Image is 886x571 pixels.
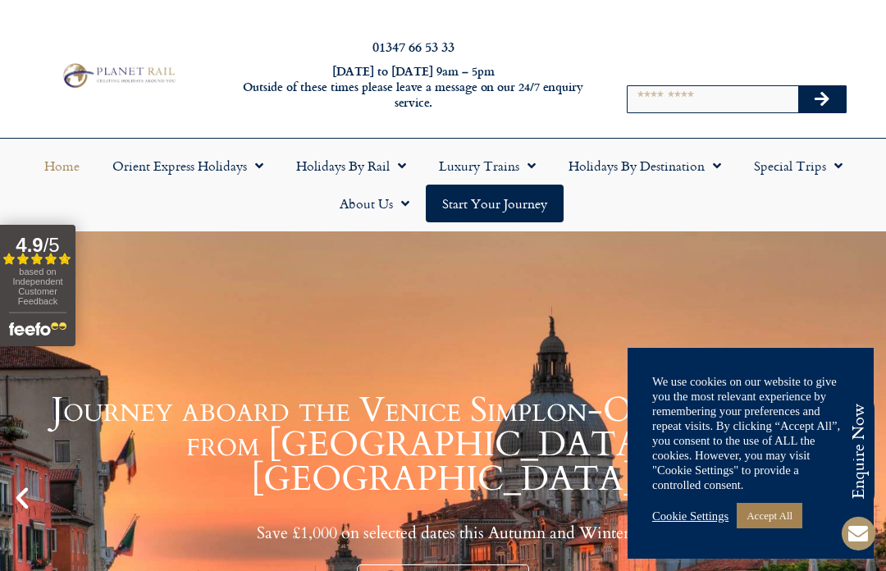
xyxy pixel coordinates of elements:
[28,147,96,185] a: Home
[372,37,454,56] a: 01347 66 53 33
[798,86,846,112] button: Search
[96,147,280,185] a: Orient Express Holidays
[323,185,426,222] a: About Us
[8,484,36,512] div: Previous slide
[41,523,845,543] p: Save £1,000 on selected dates this Autumn and Winter
[58,61,178,90] img: Planet Rail Train Holidays Logo
[652,509,728,523] a: Cookie Settings
[41,393,845,496] h1: Journey aboard the Venice Simplon-Orient-Express from [GEOGRAPHIC_DATA] to [GEOGRAPHIC_DATA]
[280,147,422,185] a: Holidays by Rail
[738,147,859,185] a: Special Trips
[552,147,738,185] a: Holidays by Destination
[240,64,587,110] h6: [DATE] to [DATE] 9am – 5pm Outside of these times please leave a message on our 24/7 enquiry serv...
[422,147,552,185] a: Luxury Trains
[652,374,849,492] div: We use cookies on our website to give you the most relevant experience by remembering your prefer...
[737,503,802,528] a: Accept All
[8,147,878,222] nav: Menu
[426,185,564,222] a: Start your Journey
